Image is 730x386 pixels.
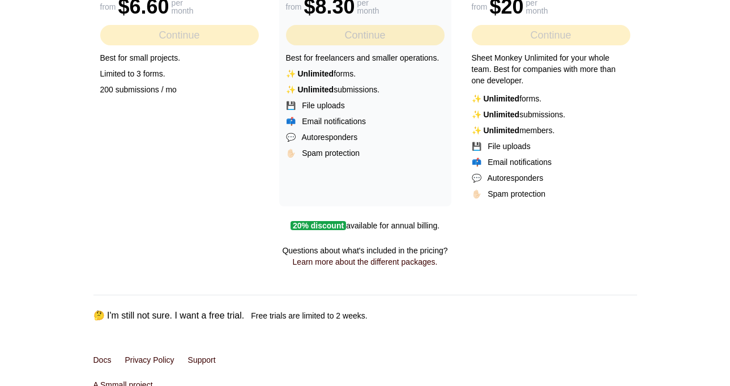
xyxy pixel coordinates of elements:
[100,1,116,12] span: from
[472,141,566,152] li: 💾 File uploads
[472,109,566,120] li: submissions.
[472,93,566,104] li: forms.
[472,188,566,200] li: ✋🏻 Spam protection
[125,354,174,366] a: Privacy Policy
[286,84,439,95] li: submissions.
[286,52,439,63] li: Best for freelancers and smaller operations.
[472,25,630,45] button: Continue
[286,116,439,127] li: 📫 Email notifications
[472,1,488,12] span: from
[286,100,439,111] li: 💾 File uploads
[286,25,445,45] button: Continue
[472,125,566,136] li: members.
[93,354,112,366] a: Docs
[251,310,367,321] p: Free trials are limited to 2 weeks.
[293,256,438,268] a: Learn more about the different packages.
[93,309,245,323] button: 🤔 I'm still not sure. I want a free trial.
[291,221,346,230] span: 20% discount
[100,52,181,63] li: Best for small projects.
[286,68,439,79] li: forms.
[472,110,520,119] strong: ✨ Unlimited
[472,94,520,103] strong: ✨ Unlimited
[286,69,334,78] strong: ✨ Unlimited
[100,84,181,95] li: 200 submissions / mo
[472,126,520,135] strong: ✨ Unlimited
[291,220,439,231] p: available for annual billing.
[472,52,630,86] p: Sheet Monkey Unlimited for your whole team . Best for companies with more than one developer.
[100,68,181,79] li: Limited to 3 forms.
[286,1,302,12] span: from
[100,25,259,45] button: Continue
[286,132,439,143] li: 💬 Autoresponders
[188,354,216,366] button: Support
[472,172,566,184] li: 💬 Autoresponders
[286,147,439,159] li: ✋🏻 Spam protection
[472,156,566,168] li: 📫 Email notifications
[282,245,447,268] p: Questions about what's included in the pricing?
[286,85,334,94] strong: ✨ Unlimited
